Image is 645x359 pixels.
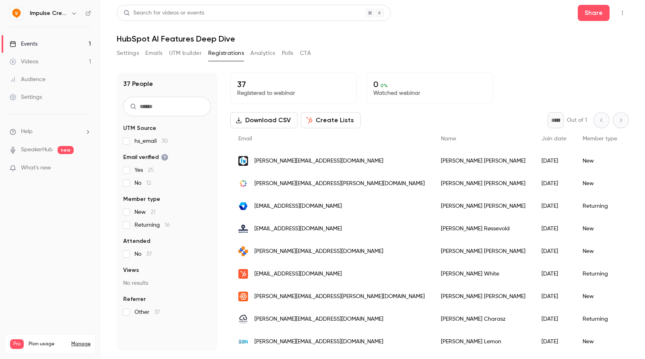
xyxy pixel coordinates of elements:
[29,341,66,347] span: Plan usage
[575,172,625,195] div: New
[575,263,625,285] div: Returning
[575,330,625,353] div: New
[123,279,211,287] p: No results
[123,124,211,316] section: facet-groups
[238,201,248,211] img: intrafi.com
[567,116,587,124] p: Out of 1
[533,172,575,195] div: [DATE]
[123,266,139,274] span: Views
[238,246,248,256] img: plusyourbusiness.com
[575,240,625,263] div: New
[533,263,575,285] div: [DATE]
[58,146,74,154] span: new
[21,164,51,172] span: What's new
[134,137,168,145] span: hs_email
[238,225,248,232] img: havila.no
[441,136,456,142] span: Name
[254,202,342,211] span: [EMAIL_ADDRESS][DOMAIN_NAME]
[533,150,575,172] div: [DATE]
[237,79,350,89] p: 37
[146,251,152,257] span: 37
[10,58,38,66] div: Videos
[533,308,575,330] div: [DATE]
[238,136,252,142] span: Email
[575,195,625,217] div: Returning
[575,285,625,308] div: New
[250,47,275,60] button: Analytics
[123,195,160,203] span: Member type
[117,47,139,60] button: Settings
[238,269,248,279] img: hubspot.com
[230,112,298,128] button: Download CSV
[238,337,248,346] img: strengthbynumbers.com
[254,315,383,324] span: [PERSON_NAME][EMAIL_ADDRESS][DOMAIN_NAME]
[134,179,151,187] span: No
[533,285,575,308] div: [DATE]
[575,217,625,240] div: New
[154,309,160,315] span: 37
[10,93,42,101] div: Settings
[10,75,45,83] div: Audience
[146,180,151,186] span: 12
[10,339,24,349] span: Pro
[433,308,533,330] div: [PERSON_NAME] Charasz
[208,47,244,60] button: Registrations
[433,150,533,172] div: [PERSON_NAME] [PERSON_NAME]
[578,5,610,21] button: Share
[433,263,533,285] div: [PERSON_NAME] White
[148,167,154,173] span: 25
[254,157,383,165] span: [PERSON_NAME][EMAIL_ADDRESS][DOMAIN_NAME]
[117,34,629,44] h1: HubSpot AI Features Deep Dive
[30,9,68,17] h6: Impulse Creative
[123,295,146,303] span: Referrer
[254,292,425,301] span: [PERSON_NAME][EMAIL_ADDRESS][PERSON_NAME][DOMAIN_NAME]
[21,146,53,154] a: SpeakerHub
[254,338,383,346] span: [PERSON_NAME][EMAIL_ADDRESS][DOMAIN_NAME]
[433,330,533,353] div: [PERSON_NAME] Lemon
[583,136,617,142] span: Member type
[542,136,566,142] span: Join date
[433,217,533,240] div: [PERSON_NAME] Røssevold
[433,285,533,308] div: [PERSON_NAME] [PERSON_NAME]
[21,127,33,136] span: Help
[134,221,170,229] span: Returning
[300,47,311,60] button: CTA
[254,225,342,233] span: [EMAIL_ADDRESS][DOMAIN_NAME]
[575,150,625,172] div: New
[124,9,204,17] div: Search for videos or events
[533,217,575,240] div: [DATE]
[123,153,168,161] span: Email verified
[238,314,248,324] img: nordcloud.com
[238,292,248,301] img: discoverdigital.com
[134,166,154,174] span: Yes
[254,270,342,278] span: [EMAIL_ADDRESS][DOMAIN_NAME]
[282,47,294,60] button: Polls
[433,172,533,195] div: [PERSON_NAME] [PERSON_NAME]
[151,209,155,215] span: 21
[165,222,170,228] span: 16
[123,124,156,132] span: UTM Source
[10,7,23,20] img: Impulse Creative
[10,127,91,136] li: help-dropdown-opener
[301,112,361,128] button: Create Lists
[373,89,486,97] p: Watched webinar
[254,247,383,256] span: [PERSON_NAME][EMAIL_ADDRESS][DOMAIN_NAME]
[533,330,575,353] div: [DATE]
[533,240,575,263] div: [DATE]
[169,47,202,60] button: UTM builder
[433,195,533,217] div: [PERSON_NAME] [PERSON_NAME]
[134,250,152,258] span: No
[134,208,155,216] span: New
[81,165,91,172] iframe: Noticeable Trigger
[134,308,160,316] span: Other
[238,179,248,188] img: mybrightwheel.com
[533,195,575,217] div: [DATE]
[123,79,153,89] h1: 37 People
[161,138,168,144] span: 30
[373,79,486,89] p: 0
[145,47,162,60] button: Emails
[10,40,37,48] div: Events
[237,89,350,97] p: Registered to webinar
[433,240,533,263] div: [PERSON_NAME] [PERSON_NAME]
[575,308,625,330] div: Returning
